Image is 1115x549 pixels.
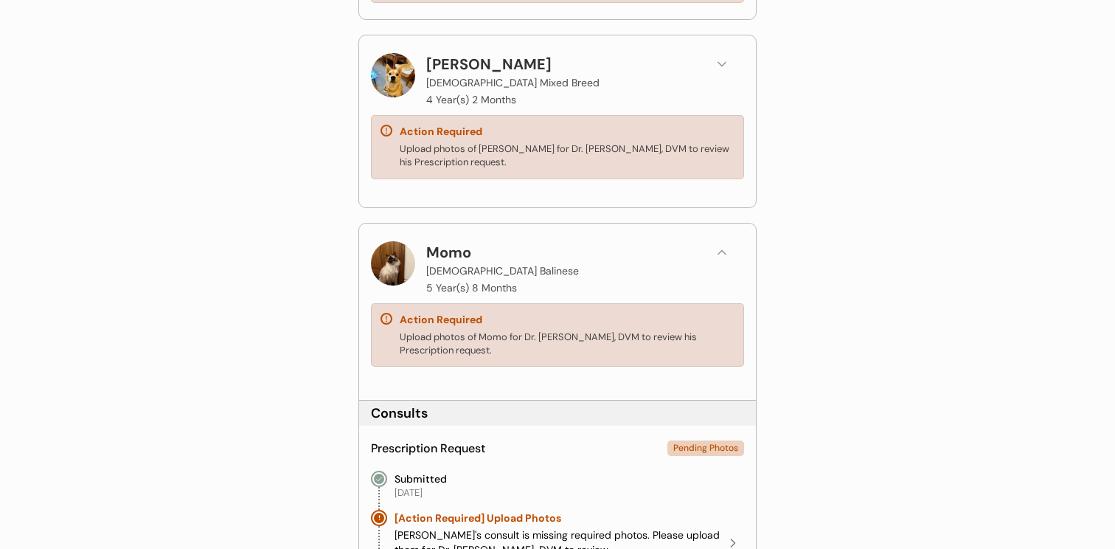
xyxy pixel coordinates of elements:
[426,283,517,293] p: 5 Year(s) 8 Months
[426,241,482,263] div: Momo
[400,313,482,328] div: Action Required
[371,441,485,457] div: Prescription Request
[426,94,516,105] p: 4 Year(s) 2 Months
[395,471,447,487] div: Submitted
[395,510,561,526] div: [Action Required] Upload Photos
[426,53,552,75] div: [PERSON_NAME]
[400,125,482,139] div: Action Required
[395,486,423,500] div: [DATE]
[667,441,744,456] div: Pending Photos
[400,142,734,169] div: Upload photos of [PERSON_NAME] for Dr. [PERSON_NAME], DVM to review his Prescription request.
[400,331,734,357] div: Upload photos of Momo for Dr. [PERSON_NAME], DVM to review his Prescription request.
[371,404,428,423] div: Consults
[426,263,579,279] div: [DEMOGRAPHIC_DATA] Balinese
[426,75,600,91] div: [DEMOGRAPHIC_DATA] Mixed Breed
